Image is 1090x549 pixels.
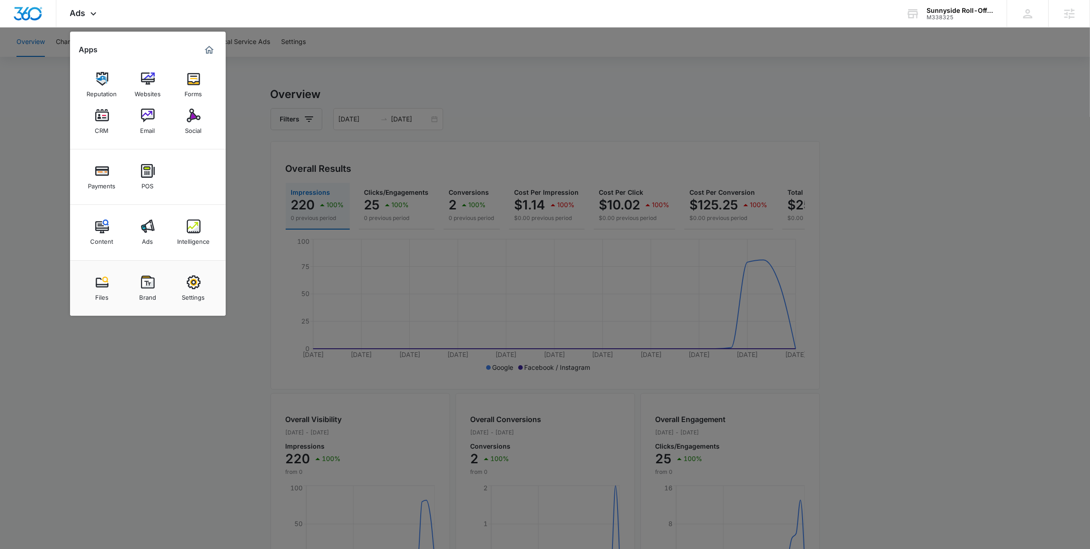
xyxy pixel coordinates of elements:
div: Social [185,122,202,134]
div: Payments [88,178,116,190]
div: account id [927,14,993,21]
a: Ads [130,215,165,250]
span: Ads [70,8,86,18]
div: Ads [142,233,153,245]
div: Websites [135,86,161,98]
a: Marketing 360® Dashboard [202,43,217,57]
div: Files [95,289,108,301]
a: Brand [130,271,165,306]
div: Email [141,122,155,134]
div: Reputation [87,86,117,98]
a: Content [85,215,119,250]
a: POS [130,159,165,194]
a: Payments [85,159,119,194]
a: Forms [176,67,211,102]
div: Intelligence [177,233,210,245]
a: Reputation [85,67,119,102]
div: Settings [182,289,205,301]
div: CRM [95,122,109,134]
a: CRM [85,104,119,139]
a: Intelligence [176,215,211,250]
a: Social [176,104,211,139]
h2: Apps [79,45,98,54]
a: Files [85,271,119,306]
a: Settings [176,271,211,306]
div: Forms [185,86,202,98]
div: POS [142,178,154,190]
div: Content [91,233,114,245]
a: Email [130,104,165,139]
div: Brand [139,289,156,301]
a: Websites [130,67,165,102]
div: account name [927,7,993,14]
